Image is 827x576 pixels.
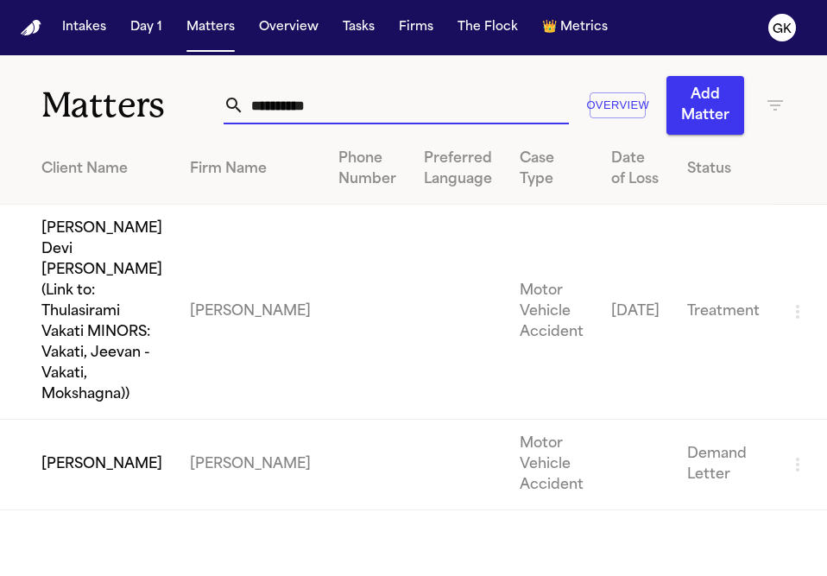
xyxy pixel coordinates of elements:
div: Firm Name [190,159,311,180]
div: Date of Loss [611,149,660,190]
button: Add Matter [666,76,744,135]
td: Motor Vehicle Accident [506,205,597,420]
div: Status [687,159,760,180]
button: The Flock [451,12,525,43]
h1: Matters [41,84,224,127]
button: Intakes [55,12,113,43]
td: Demand Letter [673,420,773,510]
td: [PERSON_NAME] [176,205,325,420]
button: Matters [180,12,242,43]
td: [PERSON_NAME] [176,420,325,510]
button: Tasks [336,12,382,43]
div: Case Type [520,149,584,190]
a: Home [21,20,41,36]
button: crownMetrics [535,12,615,43]
img: Finch Logo [21,20,41,36]
td: Treatment [673,205,773,420]
button: Day 1 [123,12,169,43]
button: Overview [252,12,325,43]
div: Phone Number [338,149,396,190]
div: Client Name [41,159,162,180]
td: [DATE] [597,205,673,420]
button: Overview [590,92,646,119]
button: Firms [392,12,440,43]
td: Motor Vehicle Accident [506,420,597,510]
div: Preferred Language [424,149,492,190]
